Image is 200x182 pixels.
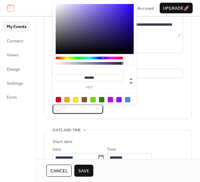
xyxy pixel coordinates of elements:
span: Views [7,52,18,58]
div: Start date [53,138,72,145]
div: #4A90E2 [125,97,130,102]
span: Form [7,94,17,101]
span: Cancel [50,168,68,174]
div: #8B572A [82,97,87,102]
span: Date and time [53,127,81,134]
span: Settings [7,80,23,87]
button: Save [74,165,93,177]
div: #F8E71C [73,97,78,102]
button: Cancel [46,165,72,177]
span: My Events [7,23,26,30]
div: #F5A623 [64,97,70,102]
a: Design [3,64,30,74]
div: #9013FE [116,97,122,102]
div: #417505 [99,97,104,102]
a: My Account [131,5,154,11]
a: Settings [3,78,30,88]
div: #7ED321 [90,97,96,102]
div: #BD10E0 [108,97,113,102]
label: hex [56,86,123,89]
button: Upgrade🚀 [160,3,193,13]
a: My Events [3,21,30,32]
span: My Account [131,5,154,12]
span: Save [78,168,89,174]
span: Connect [7,38,23,44]
div: #D0021B [56,97,61,102]
img: logo [7,4,14,12]
span: Design [7,66,20,73]
a: Connect [3,35,30,46]
span: Date [53,146,61,153]
a: Form [3,92,30,102]
span: Upgrade 🚀 [163,5,189,12]
span: Time [107,146,116,153]
a: Views [3,49,30,60]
